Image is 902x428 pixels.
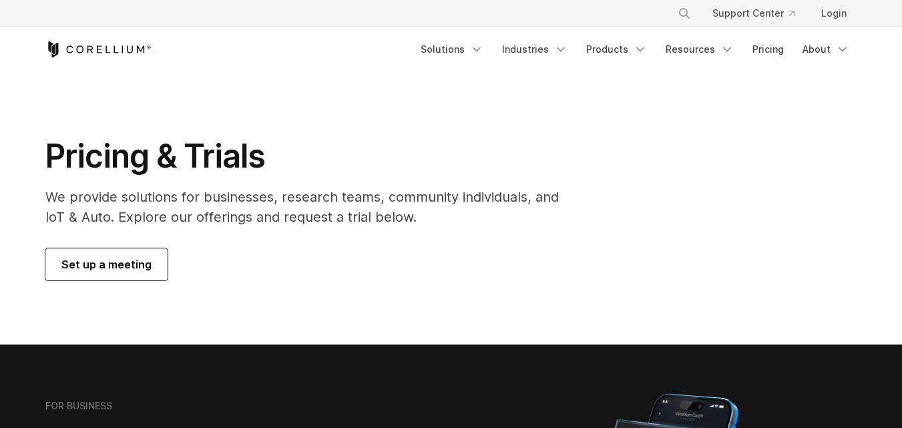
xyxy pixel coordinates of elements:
[672,1,696,25] button: Search
[744,37,792,61] a: Pricing
[662,1,857,25] div: Navigation Menu
[45,248,168,280] a: Set up a meeting
[658,37,742,61] a: Resources
[45,41,152,57] a: Corellium Home
[413,37,491,61] a: Solutions
[413,37,857,61] div: Navigation Menu
[795,37,857,61] a: About
[702,1,805,25] a: Support Center
[61,256,152,272] span: Set up a meeting
[45,136,578,176] h1: Pricing & Trials
[811,1,857,25] a: Login
[45,400,112,412] h6: FOR BUSINESS
[578,37,655,61] a: Products
[45,187,578,227] p: We provide solutions for businesses, research teams, community individuals, and IoT & Auto. Explo...
[494,37,576,61] a: Industries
